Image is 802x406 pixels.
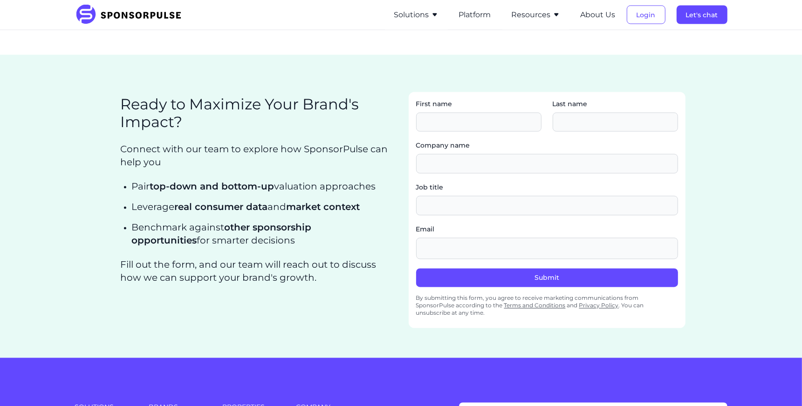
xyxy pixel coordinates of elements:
[512,9,560,20] button: Resources
[459,9,491,20] button: Platform
[504,302,566,309] a: Terms and Conditions
[132,221,390,247] p: Benchmark against for smarter decisions
[121,143,390,169] p: Connect with our team to explore how SponsorPulse can help you
[121,96,390,132] h2: Ready to Maximize Your Brand's Impact?
[416,183,678,192] label: Job title
[394,9,439,20] button: Solutions
[121,258,390,284] p: Fill out the form, and our team will reach out to discuss how we can support your brand's growth.
[581,9,616,20] button: About Us
[150,181,274,192] span: top-down and bottom-up
[416,100,542,109] label: First name
[132,180,390,193] p: Pair valuation approaches
[677,6,727,24] button: Let's chat
[579,302,619,309] a: Privacy Policy
[175,202,268,213] span: real consumer data
[416,269,678,287] button: Submit
[581,11,616,19] a: About Us
[416,141,678,150] label: Company name
[132,201,390,214] p: Leverage and
[627,6,665,24] button: Login
[416,225,678,234] label: Email
[132,222,312,246] span: other sponsorship opportunities
[553,100,678,109] label: Last name
[755,361,802,406] iframe: Chat Widget
[416,291,678,321] div: By submitting this form, you agree to receive marketing communications from SponsorPulse accordin...
[627,11,665,19] a: Login
[677,11,727,19] a: Let's chat
[459,11,491,19] a: Platform
[75,5,188,25] img: SponsorPulse
[287,202,360,213] span: market context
